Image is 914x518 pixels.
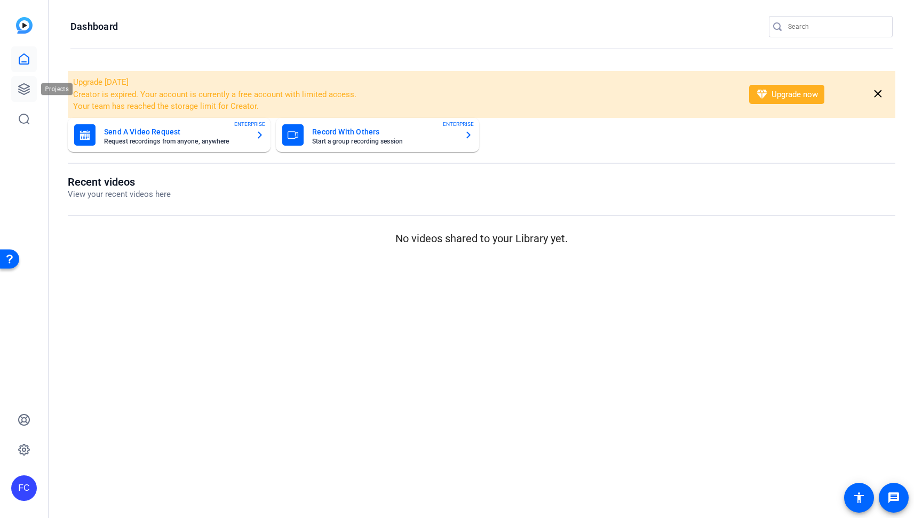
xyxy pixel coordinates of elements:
[68,118,271,152] button: Send A Video RequestRequest recordings from anyone, anywhereENTERPRISE
[887,491,900,504] mat-icon: message
[276,118,479,152] button: Record With OthersStart a group recording sessionENTERPRISE
[11,475,37,501] div: FC
[749,85,824,104] button: Upgrade now
[312,125,455,138] mat-card-title: Record With Others
[68,176,171,188] h1: Recent videos
[104,138,247,145] mat-card-subtitle: Request recordings from anyone, anywhere
[73,89,735,101] li: Creator is expired. Your account is currently a free account with limited access.
[70,20,118,33] h1: Dashboard
[68,188,171,201] p: View your recent videos here
[443,120,474,128] span: ENTERPRISE
[871,87,885,101] mat-icon: close
[68,230,895,246] p: No videos shared to your Library yet.
[16,17,33,34] img: blue-gradient.svg
[73,77,129,87] span: Upgrade [DATE]
[73,100,735,113] li: Your team has reached the storage limit for Creator.
[853,491,865,504] mat-icon: accessibility
[104,125,247,138] mat-card-title: Send A Video Request
[41,83,75,95] div: Projects
[788,20,884,33] input: Search
[234,120,265,128] span: ENTERPRISE
[312,138,455,145] mat-card-subtitle: Start a group recording session
[756,88,768,101] mat-icon: diamond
